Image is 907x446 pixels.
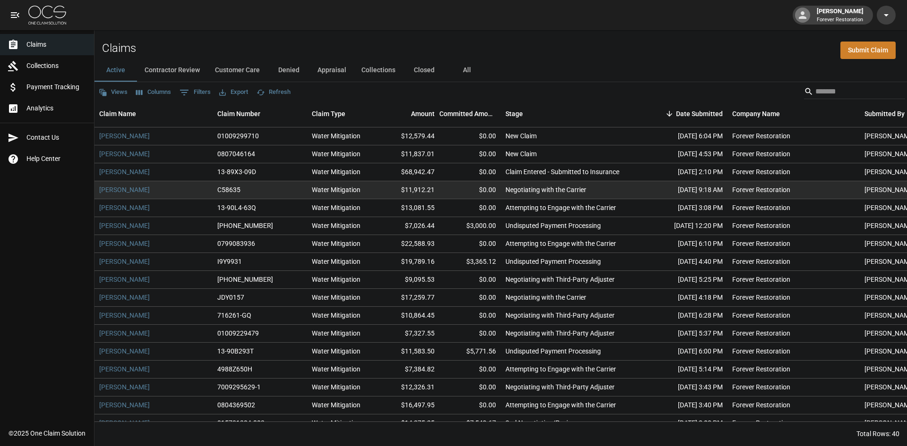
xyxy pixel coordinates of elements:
[254,85,293,100] button: Refresh
[732,328,790,338] div: Forever Restoration
[378,181,439,199] div: $11,912.21
[312,275,360,284] div: Water Mitigation
[99,293,150,302] a: [PERSON_NAME]
[642,127,727,145] div: [DATE] 6:04 PM
[732,185,790,194] div: Forever Restoration
[378,101,439,127] div: Amount
[217,185,240,194] div: C58635
[642,396,727,414] div: [DATE] 3:40 PM
[642,379,727,396] div: [DATE] 3:43 PM
[732,311,790,320] div: Forever Restoration
[217,239,255,248] div: 0799083936
[505,149,537,159] div: New Claim
[99,185,150,194] a: [PERSON_NAME]
[312,257,360,266] div: Water Mitigation
[207,59,267,82] button: Customer Care
[99,221,150,230] a: [PERSON_NAME]
[378,163,439,181] div: $68,942.47
[813,7,867,24] div: [PERSON_NAME]
[439,199,501,217] div: $0.00
[378,414,439,432] div: $14,375.25
[505,293,586,302] div: Negotiating with the Carrier
[312,167,360,177] div: Water Mitigation
[378,343,439,361] div: $11,583.50
[804,84,905,101] div: Search
[732,293,790,302] div: Forever Restoration
[99,418,150,428] a: [PERSON_NAME]
[217,203,256,212] div: 13-90L4-63Q
[727,101,860,127] div: Company Name
[312,221,360,230] div: Water Mitigation
[505,131,537,141] div: New Claim
[217,149,255,159] div: 0807046164
[378,325,439,343] div: $7,327.55
[505,346,601,356] div: Undisputed Payment Processing
[96,85,130,100] button: Views
[732,221,790,230] div: Forever Restoration
[312,328,360,338] div: Water Mitigation
[642,307,727,325] div: [DATE] 6:28 PM
[213,101,307,127] div: Claim Number
[312,382,360,392] div: Water Mitigation
[99,346,150,356] a: [PERSON_NAME]
[732,275,790,284] div: Forever Restoration
[439,307,501,325] div: $0.00
[312,400,360,410] div: Water Mitigation
[217,257,242,266] div: I9Y9931
[312,131,360,141] div: Water Mitigation
[9,429,86,438] div: © 2025 One Claim Solution
[439,253,501,271] div: $3,365.12
[732,131,790,141] div: Forever Restoration
[505,275,615,284] div: Negotiating with Third-Party Adjuster
[732,167,790,177] div: Forever Restoration
[732,346,790,356] div: Forever Restoration
[732,400,790,410] div: Forever Restoration
[99,131,150,141] a: [PERSON_NAME]
[732,239,790,248] div: Forever Restoration
[312,203,360,212] div: Water Mitigation
[378,145,439,163] div: $11,837.01
[354,59,403,82] button: Collections
[378,199,439,217] div: $13,081.55
[445,59,488,82] button: All
[411,101,435,127] div: Amount
[439,145,501,163] div: $0.00
[505,257,601,266] div: Undisputed Payment Processing
[26,133,86,143] span: Contact Us
[732,418,790,428] div: Forever Restoration
[26,154,86,164] span: Help Center
[642,289,727,307] div: [DATE] 4:18 PM
[217,418,265,428] div: 015731304-802
[505,185,586,194] div: Negotiating with the Carrier
[642,181,727,199] div: [DATE] 9:18 AM
[217,328,259,338] div: 01009229479
[439,163,501,181] div: $0.00
[732,364,790,374] div: Forever Restoration
[307,101,378,127] div: Claim Type
[439,414,501,432] div: $7,549.67
[312,418,360,428] div: Water Mitigation
[312,101,345,127] div: Claim Type
[505,221,601,230] div: Undisputed Payment Processing
[505,400,616,410] div: Attempting to Engage with the Carrier
[99,203,150,212] a: [PERSON_NAME]
[505,364,616,374] div: Attempting to Engage with the Carrier
[26,103,86,113] span: Analytics
[663,107,676,120] button: Sort
[99,311,150,320] a: [PERSON_NAME]
[505,101,523,127] div: Stage
[378,307,439,325] div: $10,864.45
[642,271,727,289] div: [DATE] 5:25 PM
[99,275,150,284] a: [PERSON_NAME]
[642,199,727,217] div: [DATE] 3:08 PM
[99,257,150,266] a: [PERSON_NAME]
[99,400,150,410] a: [PERSON_NAME]
[505,239,616,248] div: Attempting to Engage with the Carrier
[134,85,173,100] button: Select columns
[840,42,896,59] a: Submit Claim
[439,396,501,414] div: $0.00
[310,59,354,82] button: Appraisal
[439,101,501,127] div: Committed Amount
[439,217,501,235] div: $3,000.00
[312,185,360,194] div: Water Mitigation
